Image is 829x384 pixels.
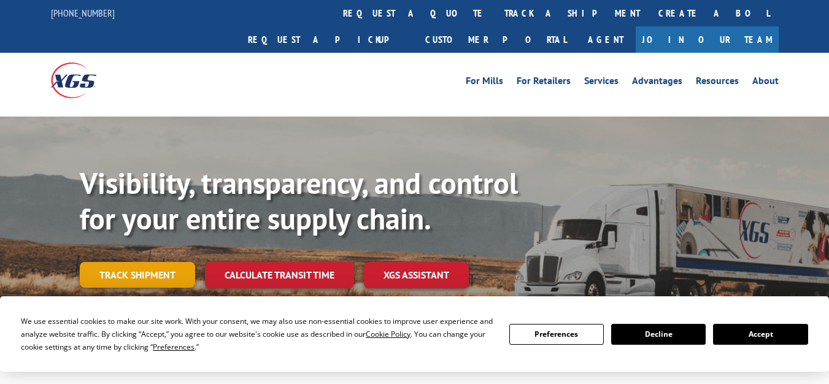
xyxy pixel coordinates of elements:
[51,7,115,19] a: [PHONE_NUMBER]
[153,342,195,352] span: Preferences
[239,26,416,53] a: Request a pickup
[611,324,706,345] button: Decline
[696,76,739,90] a: Resources
[366,329,411,339] span: Cookie Policy
[364,262,469,288] a: XGS ASSISTANT
[416,26,576,53] a: Customer Portal
[584,76,619,90] a: Services
[466,76,503,90] a: For Mills
[509,324,604,345] button: Preferences
[21,315,494,353] div: We use essential cookies to make our site work. With your consent, we may also use non-essential ...
[576,26,636,53] a: Agent
[517,76,571,90] a: For Retailers
[632,76,682,90] a: Advantages
[713,324,808,345] button: Accept
[636,26,779,53] a: Join Our Team
[80,164,518,237] b: Visibility, transparency, and control for your entire supply chain.
[80,262,195,288] a: Track shipment
[205,262,354,288] a: Calculate transit time
[752,76,779,90] a: About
